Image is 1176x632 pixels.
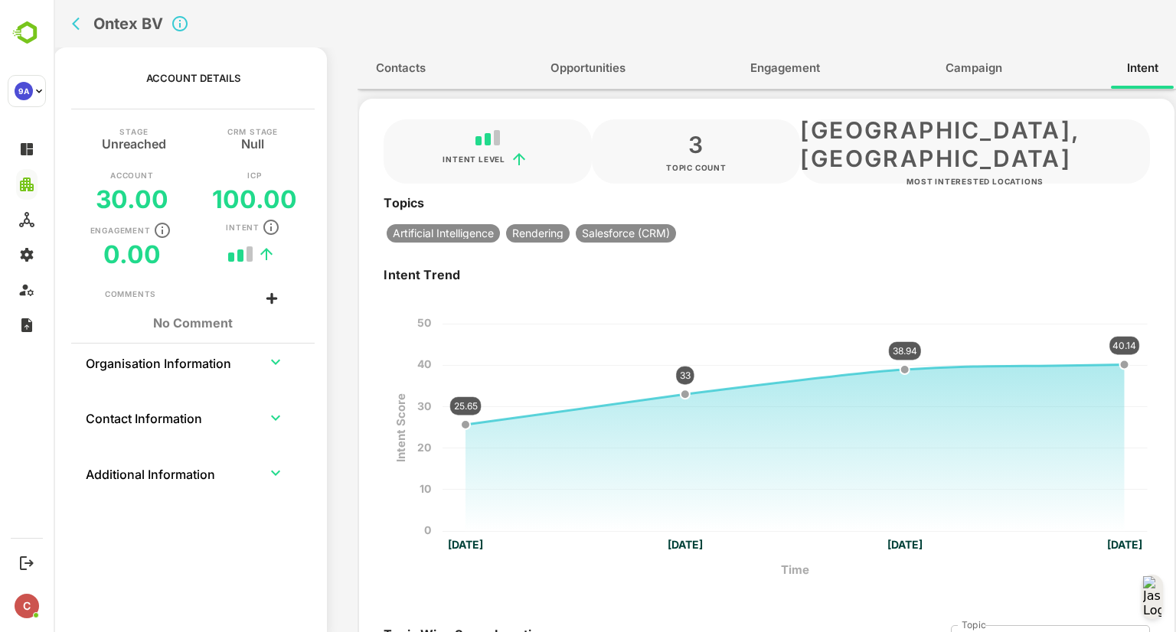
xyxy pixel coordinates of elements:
th: Contact Information [31,399,196,436]
h5: 0.00 [50,239,107,269]
span: Rendering [452,228,516,239]
text: [DATE] [394,538,430,551]
button: trend [201,243,224,266]
button: back [2,50,3,507]
div: full width tabs example [304,47,1122,89]
svg: Click to close Account details panel [117,15,136,33]
text: 40.14 [1059,340,1083,351]
text: 20 [364,441,377,454]
p: Stage [66,128,94,135]
text: 40 [364,357,377,370]
h1: No Comment [51,316,228,331]
button: trend [454,148,477,171]
text: 10 [366,482,377,495]
div: C [15,594,39,618]
span: Artificial Intelligence [333,228,446,239]
p: ICP [194,171,207,179]
div: 9A [15,82,33,100]
p: Engagement [37,226,97,234]
th: Organisation Information [31,344,196,380]
text: [DATE] [834,538,869,551]
text: 50 [364,316,377,329]
text: Intent Score [340,393,354,462]
div: 3 [635,131,651,163]
button: expand row [211,350,234,373]
button: back [15,12,38,35]
div: Most Interested Locations [853,177,990,186]
span: Engagement [697,58,766,78]
p: Account Details [93,72,187,84]
span: Contacts [322,58,372,78]
button: expand row [211,406,234,429]
img: BambooboxLogoMark.f1c84d78b4c51b1a7b5f700c9845e183.svg [8,18,47,47]
h5: 30.00 [42,184,116,214]
div: Topics [330,192,1121,221]
span: Opportunities [497,58,572,78]
text: [DATE] [1053,538,1088,551]
text: 38.94 [839,345,864,357]
span: Campaign [892,58,949,78]
h2: Ontex BV [40,15,109,33]
p: Account [57,171,100,179]
h5: 100.00 [158,184,243,214]
p: CRM Stage [174,128,224,135]
th: Additional Information [31,454,196,491]
h5: Null [188,135,211,148]
text: [DATE] [614,538,649,551]
div: Intent Trend [330,264,1121,293]
span: Intent [1073,58,1105,78]
text: 25.65 [400,400,423,412]
div: [GEOGRAPHIC_DATA], [GEOGRAPHIC_DATA] [746,116,1096,177]
div: Comments [51,288,103,301]
table: collapsible table [31,344,248,510]
text: Time [727,562,756,577]
text: 0 [371,523,377,536]
text: 33 [626,370,637,381]
button: expand row [211,461,234,484]
h5: Unreached [48,135,113,148]
text: 30 [364,399,377,412]
button: Logout [16,552,37,573]
div: INTENT LEVEL [389,155,452,164]
label: Topic [908,618,933,631]
p: Intent [172,223,206,231]
div: TOPIC COUNT [612,163,673,172]
span: Salesforce (CRM) [522,228,622,239]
